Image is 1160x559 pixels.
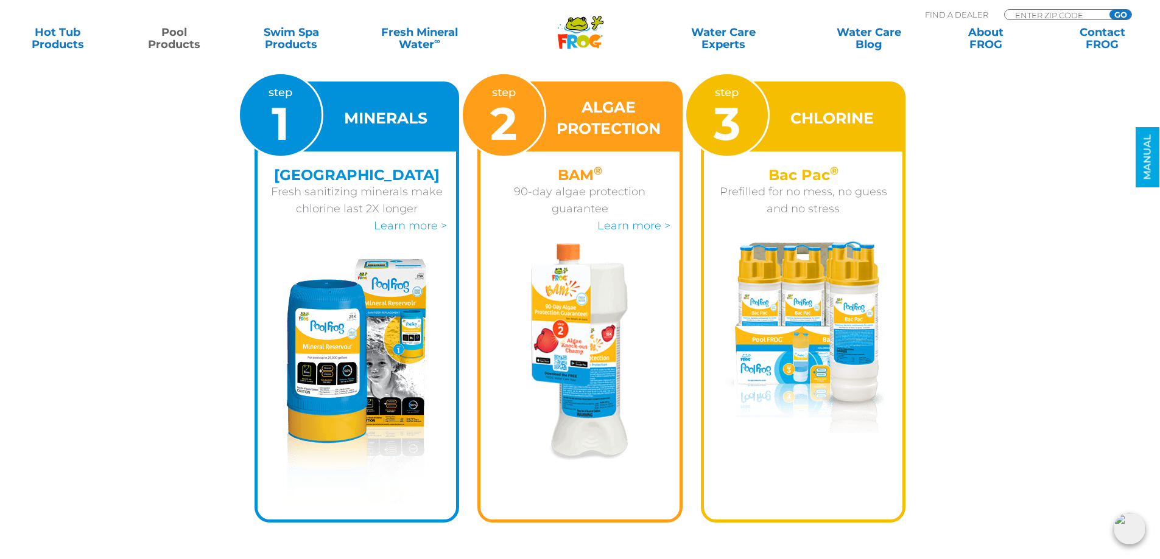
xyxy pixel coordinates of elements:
span: 3 [714,95,740,151]
p: step [714,84,740,147]
sup: ∞ [434,36,440,46]
img: openIcon [1114,513,1145,544]
h3: CHLORINE [790,108,874,129]
img: pool-frog-6100-step-1 [287,259,426,504]
a: AboutFROG [940,26,1031,50]
p: 90-day algae protection guarantee [490,183,670,217]
h4: [GEOGRAPHIC_DATA] [267,167,448,183]
a: Learn more > [374,219,447,232]
a: ContactFROG [1057,26,1148,50]
h3: MINERALS [344,108,427,129]
a: Fresh MineralWater∞ [362,26,476,50]
a: MANUAL [1136,127,1159,187]
img: flippin-frog-xl-step-2-algae [532,243,628,460]
h3: ALGAE PROTECTION [554,97,664,139]
a: Water CareExperts [650,26,797,50]
input: GO [1109,10,1131,19]
img: pool-frog-5400-step-3 [723,241,884,434]
sup: ® [594,164,602,178]
span: 1 [272,95,289,151]
a: Water CareBlog [823,26,914,50]
p: step [269,84,292,147]
p: Find A Dealer [925,9,988,20]
p: step [490,84,517,147]
a: PoolProducts [129,26,220,50]
span: 2 [490,95,517,151]
a: Learn more > [597,219,670,232]
p: Prefilled for no mess, no guess and no stress [713,183,894,217]
a: Hot TubProducts [12,26,103,50]
h4: BAM [490,167,670,183]
a: Swim SpaProducts [246,26,337,50]
input: Zip Code Form [1014,10,1096,20]
h4: Bac Pac [713,167,894,183]
sup: ® [830,164,838,178]
p: Fresh sanitizing minerals make chlorine last 2X longer [267,183,448,217]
